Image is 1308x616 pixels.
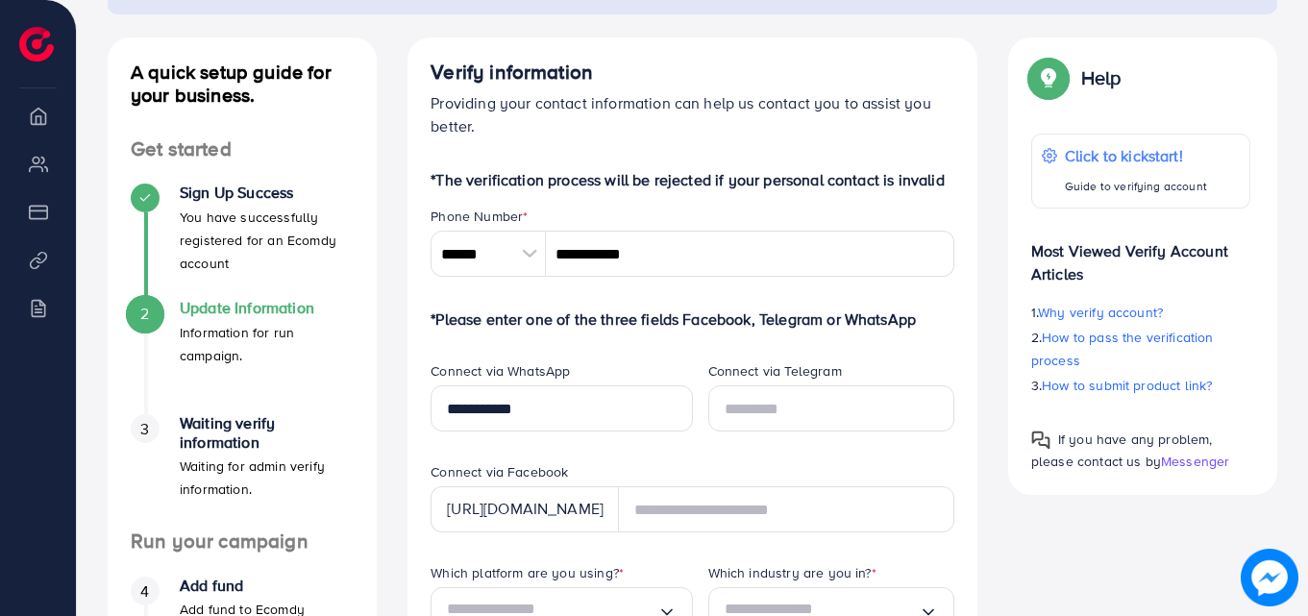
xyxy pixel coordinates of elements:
h4: Waiting verify information [180,414,354,451]
p: Guide to verifying account [1065,175,1207,198]
span: Messenger [1161,452,1229,471]
li: Sign Up Success [108,184,377,299]
img: image [1241,549,1298,606]
span: 3 [140,418,149,440]
li: Waiting verify information [108,414,377,530]
p: 1. [1031,301,1250,324]
p: Click to kickstart! [1065,144,1207,167]
p: 2. [1031,326,1250,372]
p: Help [1081,66,1122,89]
img: Popup guide [1031,61,1066,95]
span: 4 [140,580,149,603]
p: 3. [1031,374,1250,397]
p: *The verification process will be rejected if your personal contact is invalid [431,168,954,191]
span: How to pass the verification process [1031,328,1214,370]
p: You have successfully registered for an Ecomdy account [180,206,354,275]
label: Which industry are you in? [708,563,876,582]
span: Why verify account? [1038,303,1163,322]
p: Providing your contact information can help us contact you to assist you better. [431,91,954,137]
img: Popup guide [1031,431,1050,450]
h4: Get started [108,137,377,161]
p: *Please enter one of the three fields Facebook, Telegram or WhatsApp [431,308,954,331]
h4: Sign Up Success [180,184,354,202]
span: How to submit product link? [1042,376,1212,395]
li: Update Information [108,299,377,414]
h4: Run your campaign [108,530,377,554]
label: Which platform are you using? [431,563,624,582]
p: Waiting for admin verify information. [180,455,354,501]
h4: Add fund [180,577,354,595]
label: Connect via Facebook [431,462,568,481]
div: [URL][DOMAIN_NAME] [431,486,619,532]
span: If you have any problem, please contact us by [1031,430,1213,471]
h4: A quick setup guide for your business. [108,61,377,107]
p: Most Viewed Verify Account Articles [1031,224,1250,285]
label: Connect via Telegram [708,361,842,381]
label: Phone Number [431,207,528,226]
img: logo [19,27,54,62]
h4: Update Information [180,299,354,317]
p: Information for run campaign. [180,321,354,367]
label: Connect via WhatsApp [431,361,570,381]
span: 2 [140,303,149,325]
h4: Verify information [431,61,954,85]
